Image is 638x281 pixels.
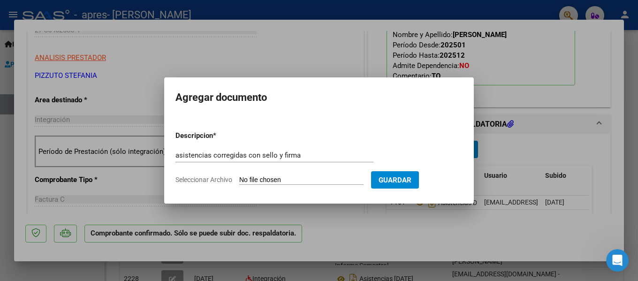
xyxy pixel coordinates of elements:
h2: Agregar documento [175,89,463,106]
p: Descripcion [175,130,262,141]
iframe: Intercom live chat [606,249,629,272]
span: Seleccionar Archivo [175,176,232,183]
button: Guardar [371,171,419,189]
span: Guardar [379,176,411,184]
